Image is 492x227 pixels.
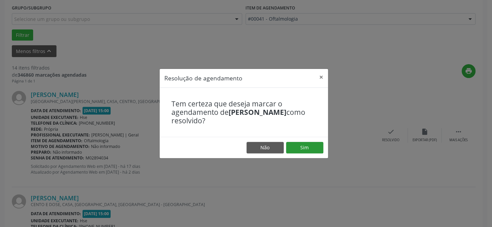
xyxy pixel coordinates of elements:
[164,74,242,82] h5: Resolução de agendamento
[286,142,323,153] button: Sim
[247,142,284,153] button: Não
[229,107,286,117] b: [PERSON_NAME]
[314,69,328,85] button: Close
[171,100,316,125] h4: Tem certeza que deseja marcar o agendamento de como resolvido?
